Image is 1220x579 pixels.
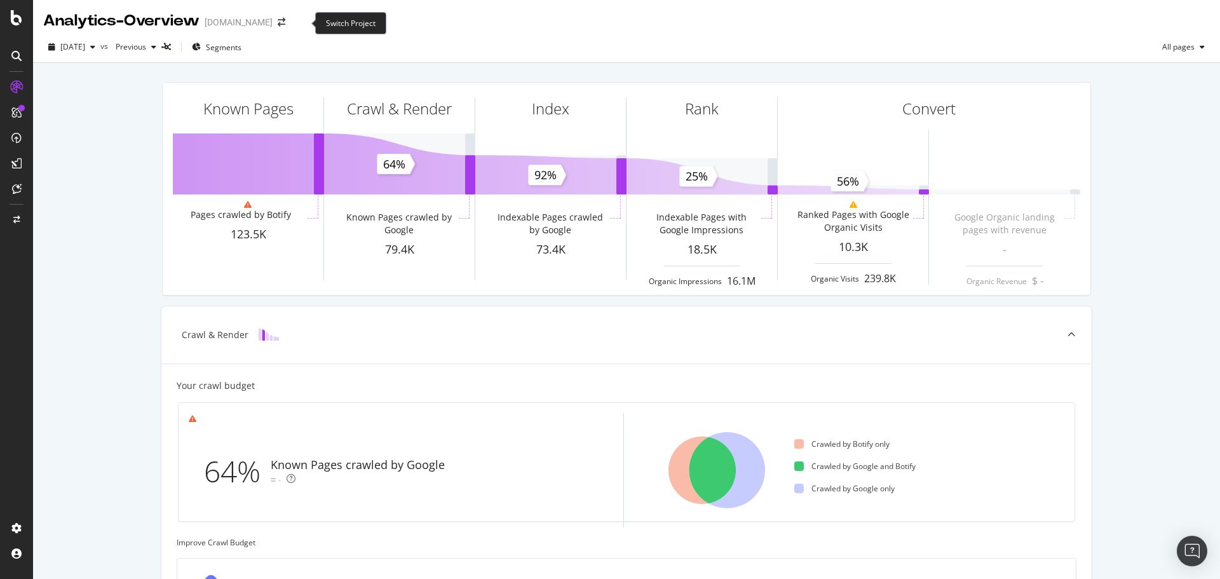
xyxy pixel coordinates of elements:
[794,461,916,472] div: Crawled by Google and Botify
[206,42,241,53] span: Segments
[177,537,1076,548] div: Improve Crawl Budget
[43,37,100,57] button: [DATE]
[43,10,200,32] div: Analytics - Overview
[191,208,291,221] div: Pages crawled by Botify
[203,98,294,119] div: Known Pages
[324,242,475,258] div: 79.4K
[1177,536,1207,566] div: Open Intercom Messenger
[644,211,758,236] div: Indexable Pages with Google Impressions
[794,439,890,449] div: Crawled by Botify only
[1157,41,1195,52] span: All pages
[204,451,271,493] div: 64%
[727,274,756,289] div: 16.1M
[177,379,255,392] div: Your crawl budget
[100,41,111,51] span: vs
[342,211,456,236] div: Known Pages crawled by Google
[111,37,161,57] button: Previous
[271,457,445,473] div: Known Pages crawled by Google
[205,16,273,29] div: [DOMAIN_NAME]
[271,478,276,482] img: Equal
[649,276,722,287] div: Organic Impressions
[685,98,719,119] div: Rank
[60,41,85,52] span: 2025 Sep. 30th
[475,242,626,258] div: 73.4K
[794,483,895,494] div: Crawled by Google only
[259,329,279,341] img: block-icon
[111,41,146,52] span: Previous
[173,226,323,243] div: 123.5K
[347,98,452,119] div: Crawl & Render
[182,329,248,341] div: Crawl & Render
[278,473,281,486] div: -
[627,242,777,258] div: 18.5K
[1157,37,1210,57] button: All pages
[315,12,386,34] div: Switch Project
[187,37,247,57] button: Segments
[532,98,569,119] div: Index
[278,18,285,27] div: arrow-right-arrow-left
[493,211,607,236] div: Indexable Pages crawled by Google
